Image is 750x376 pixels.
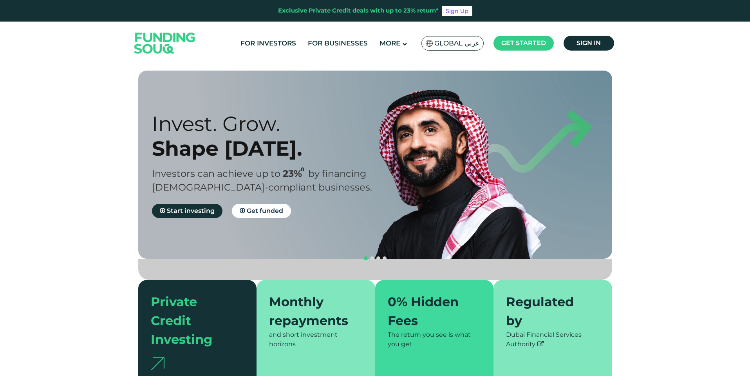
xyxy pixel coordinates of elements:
[269,330,363,349] div: and short investment horizons
[388,330,481,349] div: The return you see is what you get
[506,330,600,349] div: Dubai Financial Services Authority
[152,136,389,161] div: Shape [DATE].
[283,168,308,179] span: 23%
[506,292,590,330] div: Regulated by
[152,168,280,179] span: Investors can achieve up to
[577,39,601,47] span: Sign in
[375,255,381,262] button: navigation
[152,111,389,136] div: Invest. Grow.
[301,167,304,172] i: 23% IRR (expected) ~ 15% Net yield (expected)
[269,292,353,330] div: Monthly repayments
[434,39,479,48] span: Global عربي
[239,37,298,50] a: For Investors
[306,37,370,50] a: For Businesses
[151,292,235,349] div: Private Credit Investing
[369,255,375,262] button: navigation
[151,357,164,370] img: arrow
[127,24,203,63] img: Logo
[247,207,283,214] span: Get funded
[232,204,291,218] a: Get funded
[152,204,222,218] a: Start investing
[501,39,546,47] span: Get started
[381,255,388,262] button: navigation
[363,255,369,262] button: navigation
[278,6,439,15] div: Exclusive Private Credit deals with up to 23% return*
[426,40,433,47] img: SA Flag
[564,36,614,51] a: Sign in
[442,6,472,16] a: Sign Up
[388,292,472,330] div: 0% Hidden Fees
[167,207,215,214] span: Start investing
[380,39,400,47] span: More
